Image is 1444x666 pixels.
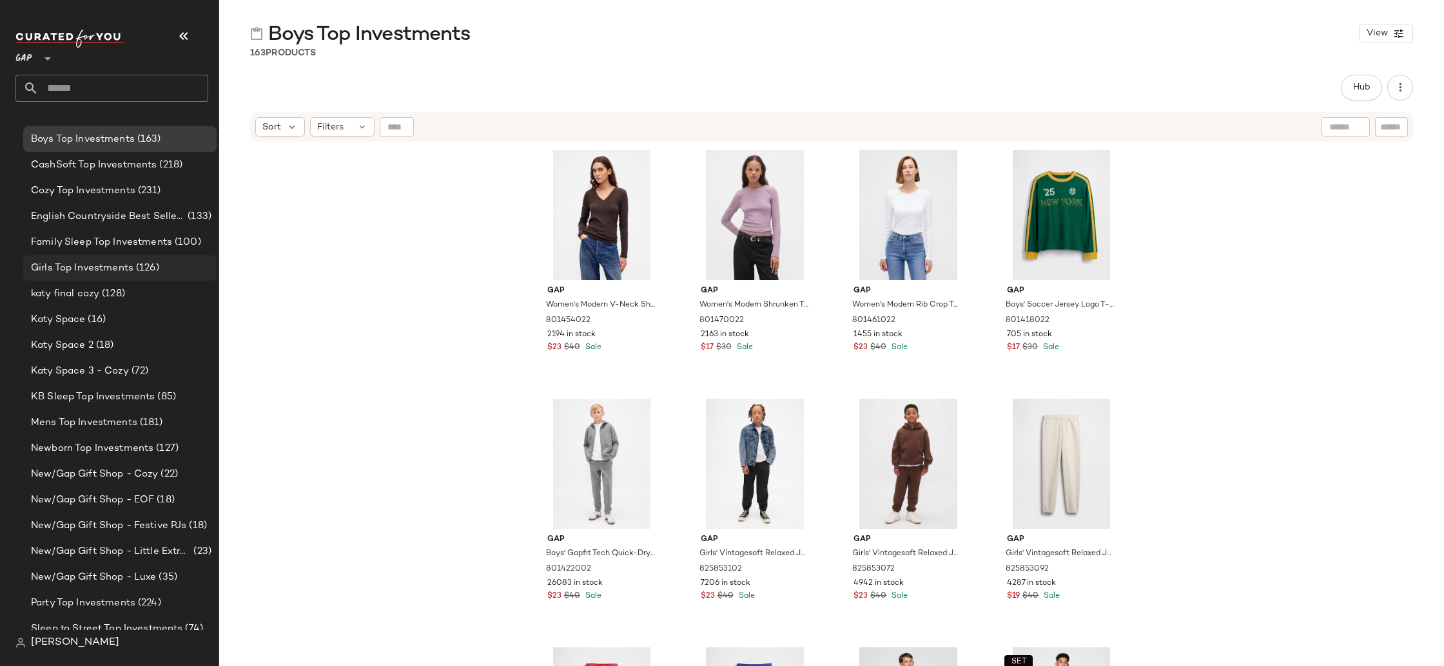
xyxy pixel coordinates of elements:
[564,342,580,354] span: $40
[191,544,211,559] span: (23)
[854,534,962,546] span: Gap
[137,415,163,430] span: (181)
[701,329,749,341] span: 2163 in stock
[135,596,161,611] span: (224)
[1007,591,1020,602] span: $19
[997,399,1126,529] img: cn60503849.jpg
[1007,578,1056,589] span: 4287 in stock
[547,591,561,602] span: $23
[155,390,176,404] span: (85)
[583,592,601,600] span: Sale
[31,287,99,301] span: katy final cozy
[186,519,207,533] span: (18)
[852,548,961,560] span: Girls' Vintagesoft Relaxed Joggers by Gap Dark Brown Size S
[997,150,1126,280] img: cn60658284.jpg
[889,592,908,600] span: Sale
[133,261,159,276] span: (126)
[31,544,191,559] span: New/Gap Gift Shop - Little Extras
[1352,82,1371,93] span: Hub
[172,235,201,250] span: (100)
[250,48,266,58] span: 163
[716,342,732,354] span: $30
[268,22,470,48] span: Boys Top Investments
[317,120,344,134] span: Filters
[854,342,868,354] span: $23
[546,548,655,560] span: Boys' Gapfit Tech Quick-Dry Joggers by Gap [PERSON_NAME] Size XS (4/5)
[31,635,119,651] span: [PERSON_NAME]
[699,315,744,327] span: 801470022
[547,329,596,341] span: 2194 in stock
[31,184,135,198] span: Cozy Top Investments
[93,338,114,353] span: (18)
[1041,592,1060,600] span: Sale
[1006,300,1115,311] span: Boys' Soccer Jersey Logo T-Shirt by Gap Palisade Green Size M (8)
[583,343,601,352] span: Sale
[854,578,904,589] span: 4942 in stock
[31,338,93,353] span: Katy Space 2
[99,287,125,301] span: (128)
[31,235,172,250] span: Family Sleep Top Investments
[262,120,281,134] span: Sort
[85,312,106,327] span: (16)
[843,399,973,529] img: cn60449137.jpg
[889,343,908,352] span: Sale
[31,158,157,173] span: CashSoft Top Investments
[31,312,85,327] span: Katy Space
[736,592,755,600] span: Sale
[1007,342,1020,354] span: $17
[15,30,125,48] img: cfy_white_logo.C9jOOHJF.svg
[135,132,161,147] span: (163)
[1022,591,1039,602] span: $40
[701,534,810,546] span: Gap
[1006,315,1049,327] span: 801418022
[854,591,868,602] span: $23
[31,467,158,482] span: New/Gap Gift Shop - Cozy
[852,300,961,311] span: Women's Modern Rib Crop T-Shirt by Gap Fresh White Petite Size L
[158,467,178,482] span: (22)
[690,399,820,529] img: cn60669189.jpg
[1007,534,1116,546] span: Gap
[870,591,886,602] span: $40
[1006,564,1049,575] span: 825853092
[156,570,177,585] span: (35)
[31,441,153,456] span: Newborn Top Investments
[182,622,203,636] span: (74)
[546,300,655,311] span: Women's Modern V-Neck Shrunken T-Shirt by Gap [PERSON_NAME] Size XS
[31,390,155,404] span: KB Sleep Top Investments
[31,209,185,224] span: English Countryside Best Sellers 9.28-10.4
[852,564,895,575] span: 825853072
[547,578,603,589] span: 26083 in stock
[546,564,591,575] span: 801422002
[546,315,590,327] span: 801454022
[699,564,742,575] span: 825853102
[31,519,186,533] span: New/Gap Gift Shop - Festive PJs
[250,27,263,40] img: svg%3e
[31,493,154,508] span: New/Gap Gift Shop - EOF
[1006,548,1115,560] span: Girls' Vintagesoft Relaxed Joggers by Gap Regular Grey Size XS
[31,132,135,147] span: Boys Top Investments
[690,150,820,280] img: cn60756970.jpg
[15,638,26,648] img: svg%3e
[547,534,656,546] span: Gap
[1040,343,1059,352] span: Sale
[701,342,714,354] span: $17
[15,44,32,67] span: GAP
[31,261,133,276] span: Girls Top Investments
[153,441,179,456] span: (127)
[250,46,316,60] div: Products
[537,150,667,280] img: cn60020228.jpg
[185,209,211,224] span: (133)
[31,364,129,379] span: Katy Space 3 - Cozy
[854,329,903,341] span: 1455 in stock
[701,578,750,589] span: 7206 in stock
[157,158,182,173] span: (218)
[31,415,137,430] span: Mens Top Investments
[564,591,580,602] span: $40
[699,300,808,311] span: Women's Modern Shrunken T-Shirt by Gap Amethyst Purple Size XS
[129,364,149,379] span: (72)
[547,342,561,354] span: $23
[843,150,973,280] img: cn60135053.jpg
[870,342,886,354] span: $40
[699,548,808,560] span: Girls' Vintagesoft Relaxed Joggers by Gap Black Size XS
[701,285,810,297] span: Gap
